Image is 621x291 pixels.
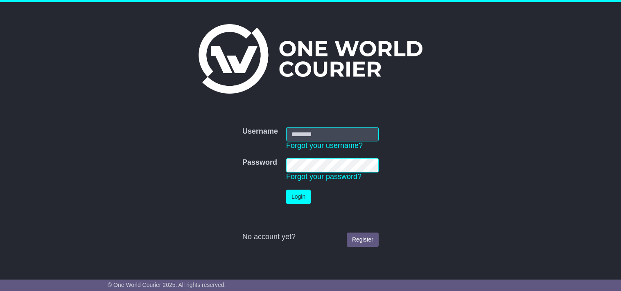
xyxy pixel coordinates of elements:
[347,233,379,247] a: Register
[286,141,363,150] a: Forgot your username?
[242,158,277,167] label: Password
[199,24,422,94] img: One World
[108,282,226,288] span: © One World Courier 2025. All rights reserved.
[242,127,278,136] label: Username
[286,190,311,204] button: Login
[242,233,379,242] div: No account yet?
[286,172,361,181] a: Forgot your password?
